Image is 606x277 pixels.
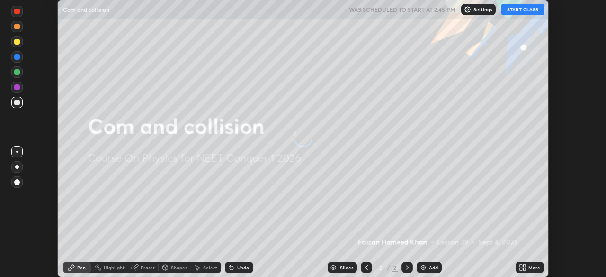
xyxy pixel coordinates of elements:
div: Slides [340,265,353,270]
img: add-slide-button [419,264,427,271]
img: class-settings-icons [464,6,472,13]
div: Select [203,265,217,270]
div: Eraser [141,265,155,270]
div: 2 [376,265,385,270]
div: Pen [77,265,86,270]
div: Highlight [104,265,125,270]
div: More [528,265,540,270]
div: Add [429,265,438,270]
div: 2 [392,263,398,272]
button: START CLASS [501,4,544,15]
h5: WAS SCHEDULED TO START AT 2:45 PM [349,5,455,14]
div: Undo [237,265,249,270]
div: / [387,265,390,270]
p: Settings [473,7,492,12]
div: Shapes [171,265,187,270]
p: Com and collision [63,6,109,13]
